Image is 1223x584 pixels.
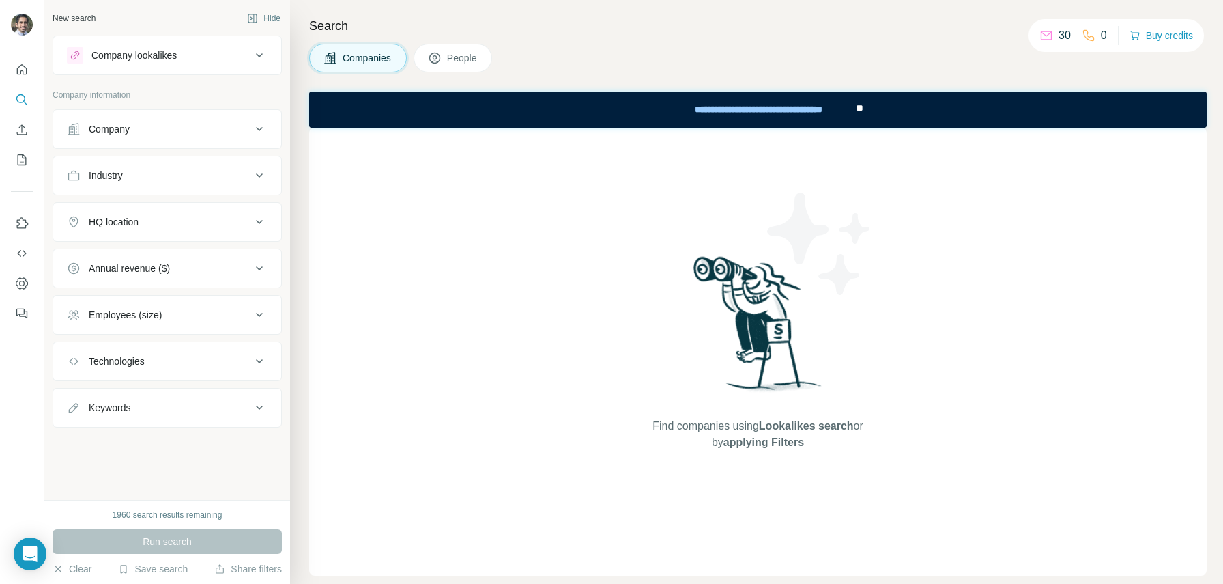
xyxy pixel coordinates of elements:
[89,308,162,322] div: Employees (size)
[53,391,281,424] button: Keywords
[53,298,281,331] button: Employees (size)
[11,117,33,142] button: Enrich CSV
[89,122,130,136] div: Company
[53,252,281,285] button: Annual revenue ($)
[1130,26,1193,45] button: Buy credits
[447,51,478,65] span: People
[11,241,33,266] button: Use Surfe API
[214,562,282,576] button: Share filters
[118,562,188,576] button: Save search
[759,420,854,432] span: Lookalikes search
[723,436,804,448] span: applying Filters
[11,301,33,326] button: Feedback
[91,48,177,62] div: Company lookalikes
[53,562,91,576] button: Clear
[11,148,33,172] button: My lists
[89,169,123,182] div: Industry
[53,113,281,145] button: Company
[53,89,282,101] p: Company information
[89,215,139,229] div: HQ location
[113,509,222,521] div: 1960 search results remaining
[14,538,46,570] div: Open Intercom Messenger
[687,253,829,405] img: Surfe Illustration - Woman searching with binoculars
[1059,27,1071,44] p: 30
[648,418,867,451] span: Find companies using or by
[53,12,96,25] div: New search
[11,14,33,36] img: Avatar
[11,87,33,112] button: Search
[89,262,170,275] div: Annual revenue ($)
[53,39,281,72] button: Company lookalikes
[53,159,281,192] button: Industry
[53,206,281,238] button: HQ location
[309,92,1207,128] iframe: Banner
[89,354,145,368] div: Technologies
[238,8,290,29] button: Hide
[343,51,392,65] span: Companies
[758,182,881,305] img: Surfe Illustration - Stars
[1101,27,1107,44] p: 0
[11,271,33,296] button: Dashboard
[11,57,33,82] button: Quick start
[11,211,33,236] button: Use Surfe on LinkedIn
[53,345,281,378] button: Technologies
[309,16,1207,36] h4: Search
[89,401,130,415] div: Keywords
